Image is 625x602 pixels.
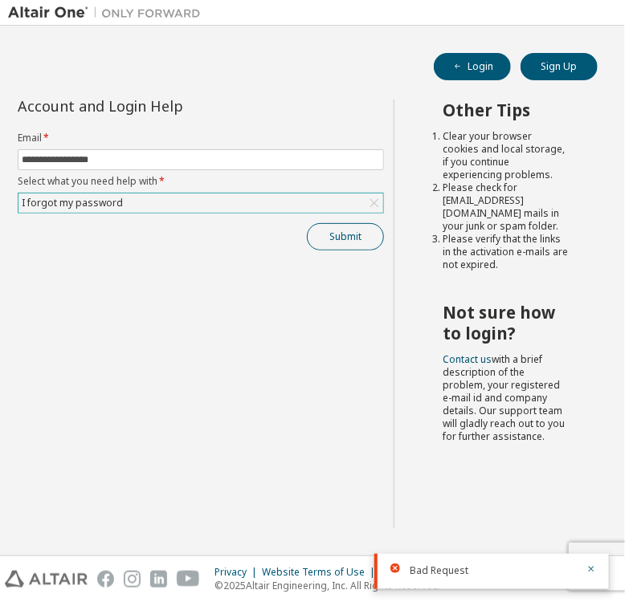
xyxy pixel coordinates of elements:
[177,571,200,588] img: youtube.svg
[443,100,569,120] h2: Other Tips
[19,194,125,212] div: I forgot my password
[443,352,492,366] a: Contact us
[18,193,383,213] div: I forgot my password
[443,233,569,271] li: Please verify that the links in the activation e-mails are not expired.
[8,5,209,21] img: Altair One
[443,352,565,443] span: with a brief description of the problem, your registered e-mail id and company details. Our suppo...
[150,571,167,588] img: linkedin.svg
[434,53,511,80] button: Login
[214,579,463,592] p: © 2025 Altair Engineering, Inc. All Rights Reserved.
[443,130,569,181] li: Clear your browser cookies and local storage, if you continue experiencing problems.
[124,571,141,588] img: instagram.svg
[18,132,384,144] label: Email
[262,566,380,579] div: Website Terms of Use
[307,223,384,250] button: Submit
[214,566,262,579] div: Privacy
[18,100,311,112] div: Account and Login Help
[521,53,598,80] button: Sign Up
[410,564,468,577] span: Bad Request
[443,181,569,233] li: Please check for [EMAIL_ADDRESS][DOMAIN_NAME] mails in your junk or spam folder.
[18,175,384,188] label: Select what you need help with
[5,571,88,588] img: altair_logo.svg
[97,571,114,588] img: facebook.svg
[443,302,569,344] h2: Not sure how to login?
